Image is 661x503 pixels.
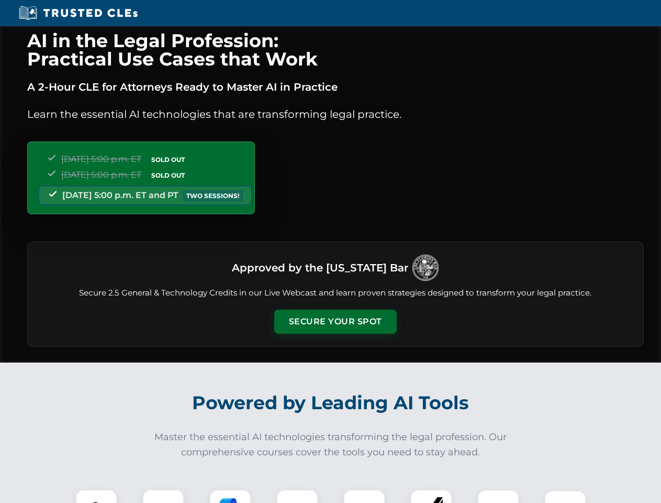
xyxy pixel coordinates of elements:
h2: Powered by Leading AI Tools [41,385,621,421]
span: [DATE] 5:00 p.m. ET [61,154,141,164]
h3: Approved by the [US_STATE] Bar [232,258,408,277]
p: A 2-Hour CLE for Attorneys Ready to Master AI in Practice [27,79,644,95]
h1: AI in the Legal Profession: Practical Use Cases that Work [27,31,644,68]
img: Trusted CLEs [16,5,141,21]
p: Learn the essential AI technologies that are transforming legal practice. [27,106,644,123]
span: [DATE] 5:00 p.m. ET [61,170,141,180]
p: Master the essential AI technologies transforming the legal profession. Our comprehensive courses... [148,430,514,460]
span: SOLD OUT [148,154,188,165]
span: SOLD OUT [148,170,188,181]
img: Logo [412,255,439,281]
p: Secure 2.5 General & Technology Credits in our Live Webcast and learn proven strategies designed ... [40,287,631,299]
button: Secure Your Spot [274,310,397,334]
